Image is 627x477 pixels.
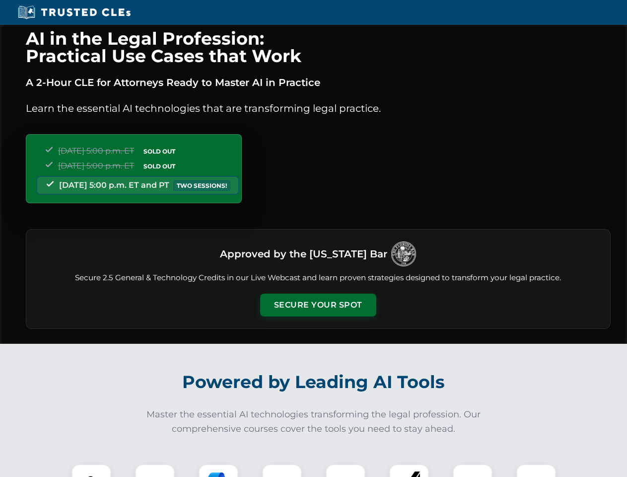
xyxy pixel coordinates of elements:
h2: Powered by Leading AI Tools [39,365,589,399]
span: [DATE] 5:00 p.m. ET [58,161,134,170]
span: SOLD OUT [140,146,179,157]
p: Learn the essential AI technologies that are transforming legal practice. [26,100,611,116]
img: Trusted CLEs [15,5,134,20]
button: Secure Your Spot [260,294,376,317]
img: Logo [391,241,416,266]
h3: Approved by the [US_STATE] Bar [220,245,387,263]
span: SOLD OUT [140,161,179,171]
h1: AI in the Legal Profession: Practical Use Cases that Work [26,30,611,65]
span: [DATE] 5:00 p.m. ET [58,146,134,156]
p: A 2-Hour CLE for Attorneys Ready to Master AI in Practice [26,75,611,90]
p: Master the essential AI technologies transforming the legal profession. Our comprehensive courses... [140,407,488,436]
p: Secure 2.5 General & Technology Credits in our Live Webcast and learn proven strategies designed ... [38,272,598,284]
